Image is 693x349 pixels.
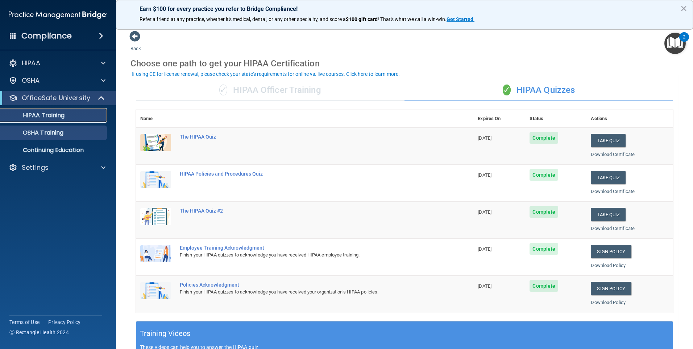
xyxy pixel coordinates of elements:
a: Sign Policy [591,282,631,295]
p: OSHA [22,76,40,85]
a: OSHA [9,76,105,85]
div: Finish your HIPAA quizzes to acknowledge you have received your organization’s HIPAA policies. [180,288,437,296]
span: [DATE] [478,135,491,141]
a: Terms of Use [9,319,40,326]
div: HIPAA Policies and Procedures Quiz [180,171,437,177]
span: Complete [530,132,558,144]
span: Complete [530,243,558,255]
a: Download Policy [591,263,626,268]
a: OfficeSafe University [9,94,105,102]
a: Download Certificate [591,152,635,157]
div: Choose one path to get your HIPAA Certification [130,53,679,74]
p: OSHA Training [5,129,63,136]
button: Close [680,3,687,14]
span: ! That's what we call a win-win. [378,16,447,22]
a: Settings [9,163,105,172]
a: Privacy Policy [48,319,81,326]
button: Take Quiz [591,171,626,184]
th: Status [525,110,586,128]
div: The HIPAA Quiz [180,134,437,140]
strong: $100 gift card [346,16,378,22]
span: ✓ [219,85,227,95]
div: 2 [683,37,685,46]
div: If using CE for license renewal, please check your state's requirements for online vs. live cours... [132,71,400,77]
th: Name [136,110,175,128]
p: Settings [22,163,49,172]
span: ✓ [503,85,511,95]
img: PMB logo [9,8,107,22]
a: Download Certificate [591,189,635,194]
span: [DATE] [478,209,491,215]
div: The HIPAA Quiz #2 [180,208,437,214]
a: Get Started [447,16,474,22]
span: Ⓒ Rectangle Health 2024 [9,329,69,336]
strong: Get Started [447,16,473,22]
div: HIPAA Officer Training [136,79,404,101]
div: HIPAA Quizzes [404,79,673,101]
span: Refer a friend at any practice, whether it's medical, dental, or any other speciality, and score a [140,16,346,22]
span: Complete [530,206,558,218]
span: Complete [530,280,558,292]
p: Continuing Education [5,147,104,154]
button: If using CE for license renewal, please check your state's requirements for online vs. live cours... [130,70,401,78]
h4: Compliance [21,31,72,41]
p: HIPAA [22,59,40,67]
span: Complete [530,169,558,181]
p: OfficeSafe University [22,94,90,102]
div: Policies Acknowledgment [180,282,437,288]
h5: Training Videos [140,327,191,340]
p: Earn $100 for every practice you refer to Bridge Compliance! [140,5,669,12]
th: Actions [586,110,673,128]
span: [DATE] [478,246,491,252]
th: Expires On [473,110,525,128]
div: Finish your HIPAA quizzes to acknowledge you have received HIPAA employee training. [180,251,437,259]
a: HIPAA [9,59,105,67]
a: Sign Policy [591,245,631,258]
a: Download Certificate [591,226,635,231]
button: Take Quiz [591,208,626,221]
div: Employee Training Acknowledgment [180,245,437,251]
span: [DATE] [478,283,491,289]
button: Take Quiz [591,134,626,147]
a: Download Policy [591,300,626,305]
a: Back [130,37,141,51]
button: Open Resource Center, 2 new notifications [664,33,686,54]
p: HIPAA Training [5,112,65,119]
span: [DATE] [478,172,491,178]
